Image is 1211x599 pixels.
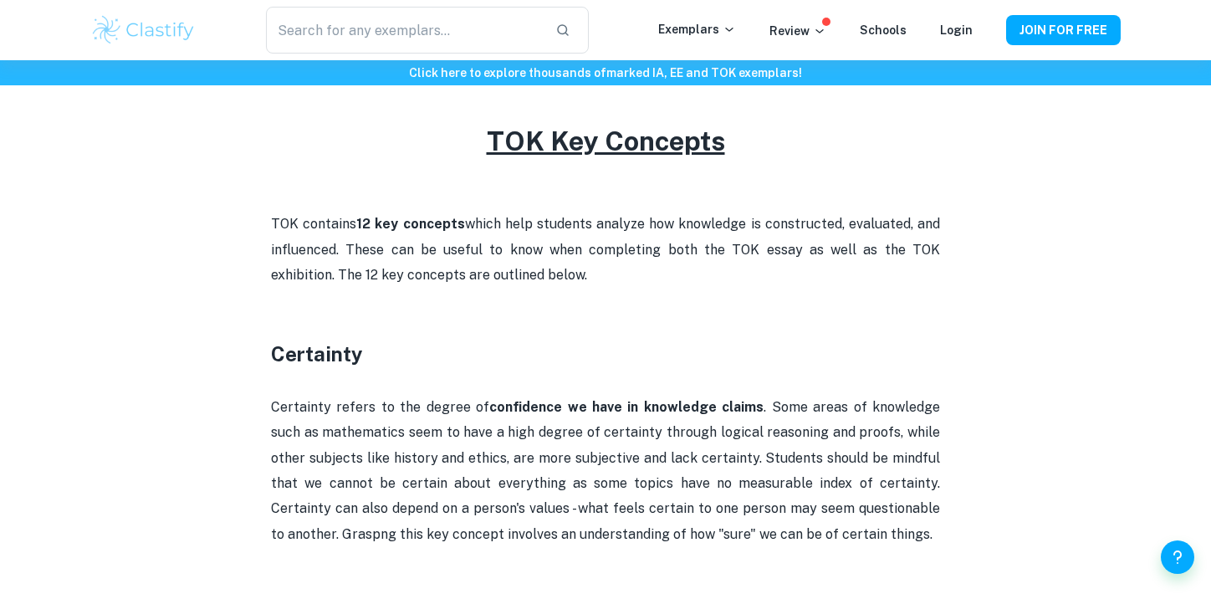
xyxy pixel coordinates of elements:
[271,395,940,547] p: Certainty refers to the degree of . Some areas of knowledge such as mathematics seem to have a hi...
[90,13,197,47] img: Clastify logo
[1161,540,1194,574] button: Help and Feedback
[860,23,907,37] a: Schools
[271,212,940,288] p: TOK contains which help students analyze how knowledge is constructed, evaluated, and influenced....
[489,399,764,415] strong: confidence we have in knowledge claims
[3,64,1208,82] h6: Click here to explore thousands of marked IA, EE and TOK exemplars !
[487,125,725,156] u: TOK Key Concepts
[356,216,464,232] strong: 12 key concepts
[940,23,973,37] a: Login
[769,22,826,40] p: Review
[271,339,940,369] h3: Certainty
[266,7,542,54] input: Search for any exemplars...
[658,20,736,38] p: Exemplars
[1006,15,1121,45] button: JOIN FOR FREE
